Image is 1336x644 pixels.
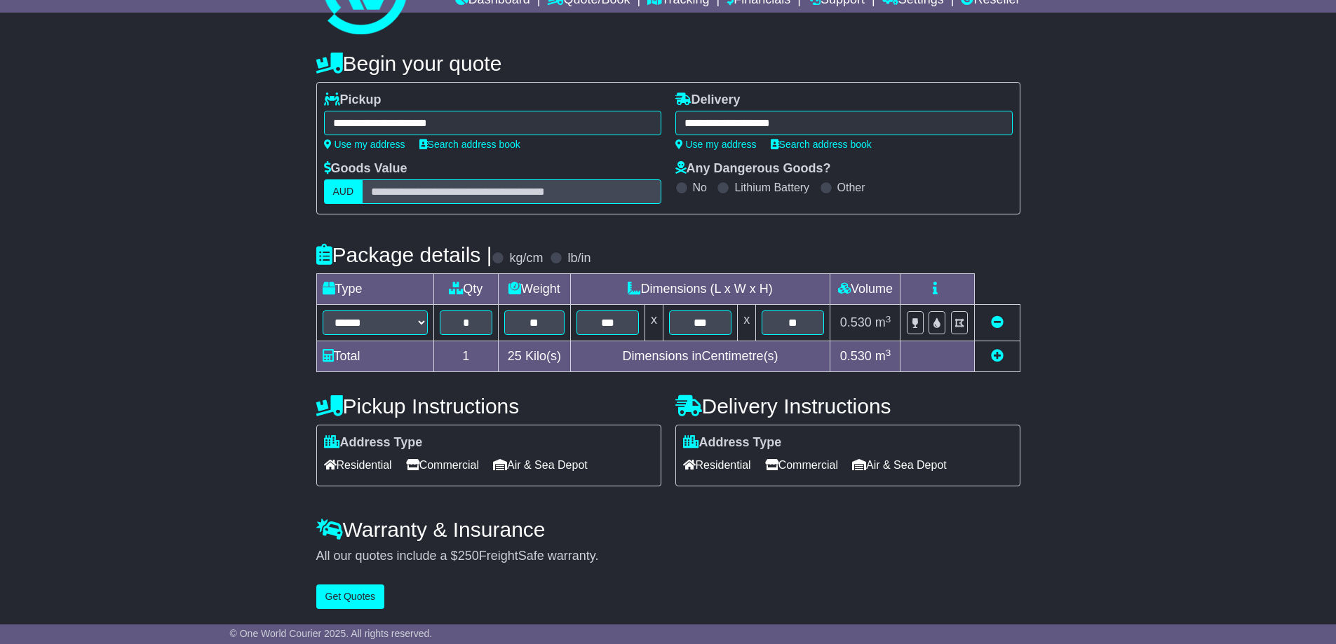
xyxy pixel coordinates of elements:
[991,315,1004,329] a: Remove this item
[570,274,830,305] td: Dimensions (L x W x H)
[324,139,405,150] a: Use my address
[458,549,479,563] span: 250
[509,251,543,266] label: kg/cm
[316,52,1020,75] h4: Begin your quote
[499,341,571,372] td: Kilo(s)
[324,435,423,451] label: Address Type
[852,454,947,476] span: Air & Sea Depot
[875,315,891,329] span: m
[840,315,872,329] span: 0.530
[738,305,756,341] td: x
[567,251,591,266] label: lb/in
[875,349,891,363] span: m
[734,181,809,194] label: Lithium Battery
[683,435,782,451] label: Address Type
[675,93,741,108] label: Delivery
[675,139,757,150] a: Use my address
[886,314,891,324] sup: 3
[693,181,707,194] label: No
[675,395,1020,418] h4: Delivery Instructions
[683,454,751,476] span: Residential
[316,341,433,372] td: Total
[316,584,385,609] button: Get Quotes
[645,305,663,341] td: x
[230,628,433,639] span: © One World Courier 2025. All rights reserved.
[316,549,1020,564] div: All our quotes include a $ FreightSafe warranty.
[840,349,872,363] span: 0.530
[830,274,900,305] td: Volume
[316,274,433,305] td: Type
[316,395,661,418] h4: Pickup Instructions
[406,454,479,476] span: Commercial
[324,161,407,177] label: Goods Value
[508,349,522,363] span: 25
[419,139,520,150] a: Search address book
[316,518,1020,541] h4: Warranty & Insurance
[433,341,499,372] td: 1
[324,93,382,108] label: Pickup
[771,139,872,150] a: Search address book
[886,348,891,358] sup: 3
[316,243,492,266] h4: Package details |
[991,349,1004,363] a: Add new item
[837,181,865,194] label: Other
[493,454,588,476] span: Air & Sea Depot
[675,161,831,177] label: Any Dangerous Goods?
[499,274,571,305] td: Weight
[433,274,499,305] td: Qty
[570,341,830,372] td: Dimensions in Centimetre(s)
[765,454,838,476] span: Commercial
[324,179,363,204] label: AUD
[324,454,392,476] span: Residential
